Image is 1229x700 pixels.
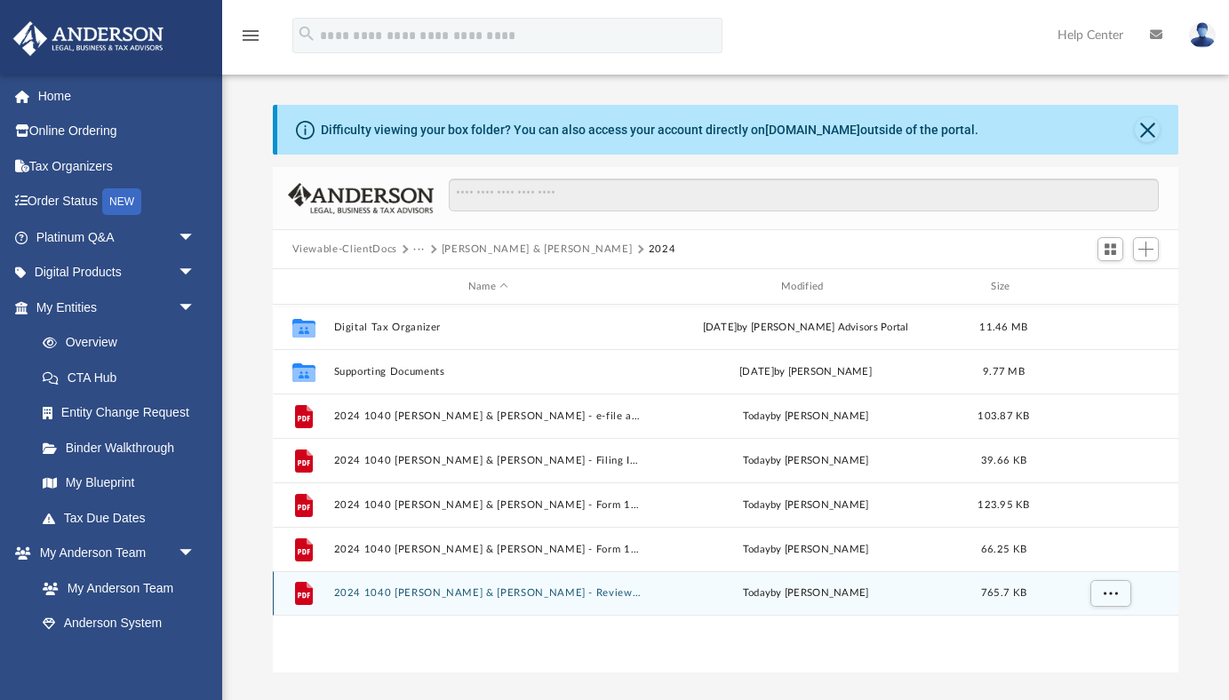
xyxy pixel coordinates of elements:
input: Search files and folders [449,179,1159,212]
span: 9.77 MB [983,367,1025,377]
a: Tax Due Dates [25,500,222,536]
button: Digital Tax Organizer [333,322,642,333]
div: Size [968,279,1039,295]
a: Entity Change Request [25,395,222,431]
span: arrow_drop_down [178,219,213,256]
span: 39.66 KB [981,456,1026,465]
a: Digital Productsarrow_drop_down [12,255,222,290]
div: Name [332,279,642,295]
button: Supporting Documents [333,366,642,378]
div: id [1047,279,1171,295]
button: 2024 1040 [PERSON_NAME] & [PERSON_NAME] - Form 1040-V Payment Voucher.pdf [333,544,642,555]
button: Viewable-ClientDocs [292,242,397,258]
img: Anderson Advisors Platinum Portal [8,21,169,56]
a: Platinum Q&Aarrow_drop_down [12,219,222,255]
i: menu [240,25,261,46]
div: Modified [650,279,961,295]
div: by [PERSON_NAME] [650,409,960,425]
div: [DATE] by [PERSON_NAME] [650,364,960,380]
span: today [743,456,770,465]
span: today [743,545,770,554]
div: id [280,279,324,295]
button: 2024 [649,242,676,258]
span: arrow_drop_down [178,255,213,291]
span: 103.87 KB [978,411,1029,421]
a: My Blueprint [25,465,213,501]
a: Tax Organizers [12,148,222,184]
span: today [743,588,770,598]
a: Anderson System [25,606,213,641]
span: arrow_drop_down [178,290,213,326]
div: [DATE] by [PERSON_NAME] Advisors Portal [650,320,960,336]
button: 2024 1040 [PERSON_NAME] & [PERSON_NAME] - Review Copy.pdf [333,587,642,599]
a: Binder Walkthrough [25,430,222,465]
a: Order StatusNEW [12,184,222,220]
div: by [PERSON_NAME] [650,585,960,601]
img: User Pic [1189,22,1216,48]
button: 2024 1040 [PERSON_NAME] & [PERSON_NAME] - Filing Instructions.pdf [333,455,642,466]
a: Home [12,78,222,114]
div: grid [273,305,1179,673]
a: Overview [25,325,222,361]
span: 11.46 MB [979,322,1027,332]
div: by [PERSON_NAME] [650,542,960,558]
button: Close [1135,117,1160,142]
div: Difficulty viewing your box folder? You can also access your account directly on outside of the p... [321,121,978,139]
span: today [743,411,770,421]
a: My Entitiesarrow_drop_down [12,290,222,325]
button: Add [1133,237,1160,262]
a: menu [240,34,261,46]
span: today [743,500,770,510]
span: arrow_drop_down [178,536,213,572]
span: 123.95 KB [978,500,1029,510]
i: search [297,24,316,44]
button: 2024 1040 [PERSON_NAME] & [PERSON_NAME] - Form 1040-ES Estimated Tax Voucher.pdf [333,499,642,511]
a: CTA Hub [25,360,222,395]
button: Switch to Grid View [1097,237,1124,262]
div: NEW [102,188,141,215]
a: [DOMAIN_NAME] [765,123,860,137]
button: [PERSON_NAME] & [PERSON_NAME] [442,242,633,258]
a: Online Ordering [12,114,222,149]
button: 2024 1040 [PERSON_NAME] & [PERSON_NAME] - e-file authorization - please sign.pdf [333,410,642,422]
span: 765.7 KB [981,588,1026,598]
span: 66.25 KB [981,545,1026,554]
div: by [PERSON_NAME] [650,497,960,513]
a: My Anderson Team [25,570,204,606]
div: by [PERSON_NAME] [650,453,960,469]
button: ··· [413,242,425,258]
a: My Anderson Teamarrow_drop_down [12,536,213,571]
button: More options [1089,580,1130,607]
